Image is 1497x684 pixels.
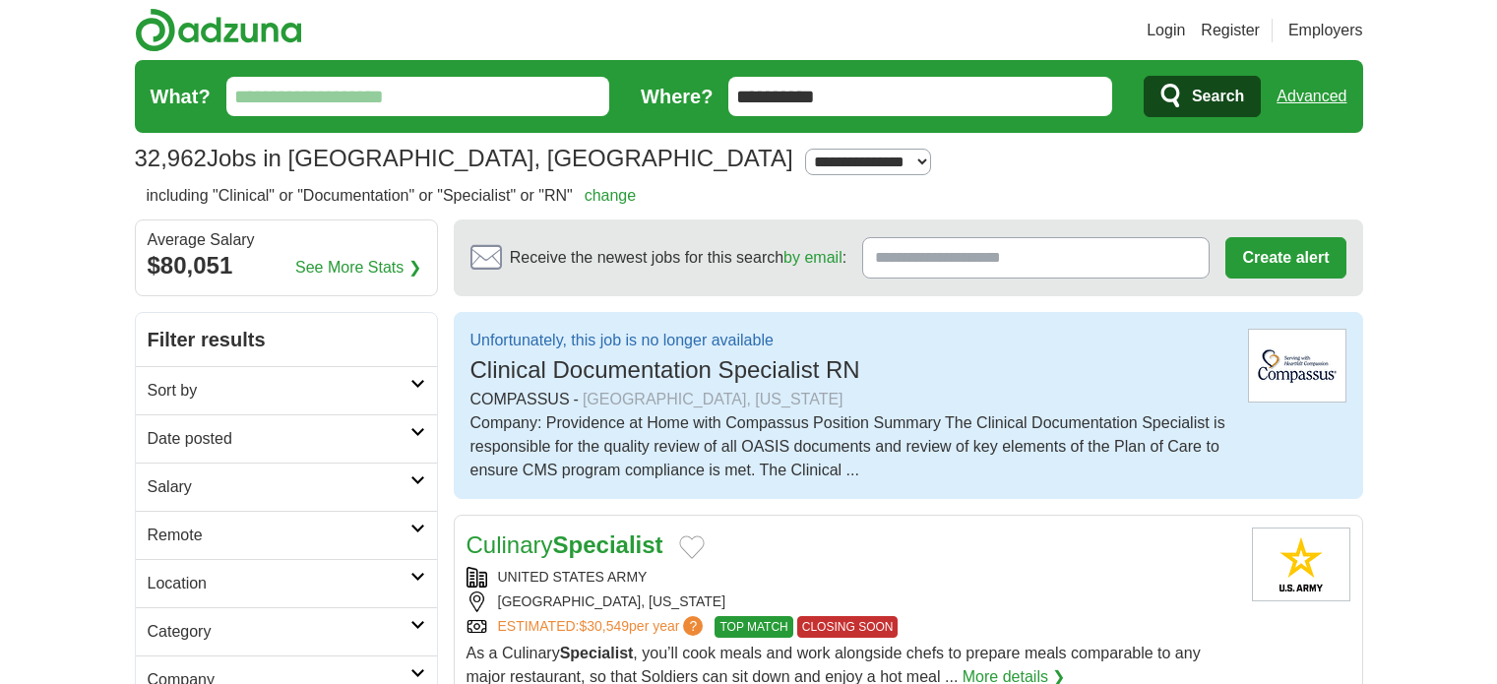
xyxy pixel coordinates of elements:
a: Salary [136,463,437,511]
h2: Sort by [148,379,410,403]
h2: Category [148,620,410,644]
div: Company: Providence at Home with Compassus Position Summary The Clinical Documentation Specialist... [470,411,1232,482]
a: change [585,187,637,204]
a: Advanced [1277,77,1346,116]
p: Unfortunately, this job is no longer available [470,329,860,352]
span: Clinical Documentation Specialist RN [470,356,860,383]
span: TOP MATCH [715,616,792,638]
img: SourceStack logo [1248,329,1346,403]
h1: Jobs in [GEOGRAPHIC_DATA], [GEOGRAPHIC_DATA] [135,145,793,171]
a: Category [136,607,437,655]
a: See More Stats ❯ [295,256,421,280]
h2: Date posted [148,427,410,451]
a: by email [783,249,842,266]
span: CLOSING SOON [797,616,899,638]
a: UNITED STATES ARMY [498,569,648,585]
a: Register [1201,19,1260,42]
strong: Specialist [560,645,634,661]
a: Sort by [136,366,437,414]
strong: Specialist [553,531,663,558]
h2: Filter results [136,313,437,366]
span: Search [1192,77,1244,116]
a: Location [136,559,437,607]
h2: Remote [148,524,410,547]
label: Where? [641,82,713,111]
div: $80,051 [148,248,425,283]
span: 32,962 [135,141,207,176]
button: Create alert [1225,237,1345,279]
div: [GEOGRAPHIC_DATA], [US_STATE] [583,388,843,411]
a: ESTIMATED:$30,549per year? [498,616,708,638]
button: Add to favorite jobs [679,535,705,559]
span: $30,549 [579,618,629,634]
span: Receive the newest jobs for this search : [510,246,846,270]
a: Employers [1288,19,1363,42]
a: Remote [136,511,437,559]
label: What? [151,82,211,111]
span: - [574,388,579,411]
div: Average Salary [148,232,425,248]
h2: including "Clinical" or "Documentation" or "Specialist" or "RN" [147,184,637,208]
button: Search [1144,76,1261,117]
div: [GEOGRAPHIC_DATA], [US_STATE] [467,591,1236,612]
h2: Location [148,572,410,595]
img: United States Army logo [1252,528,1350,601]
a: Date posted [136,414,437,463]
img: Adzuna logo [135,8,302,52]
a: Login [1147,19,1185,42]
h2: Salary [148,475,410,499]
a: CulinarySpecialist [467,531,663,558]
span: ? [683,616,703,636]
div: COMPASSUS [470,388,1232,411]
